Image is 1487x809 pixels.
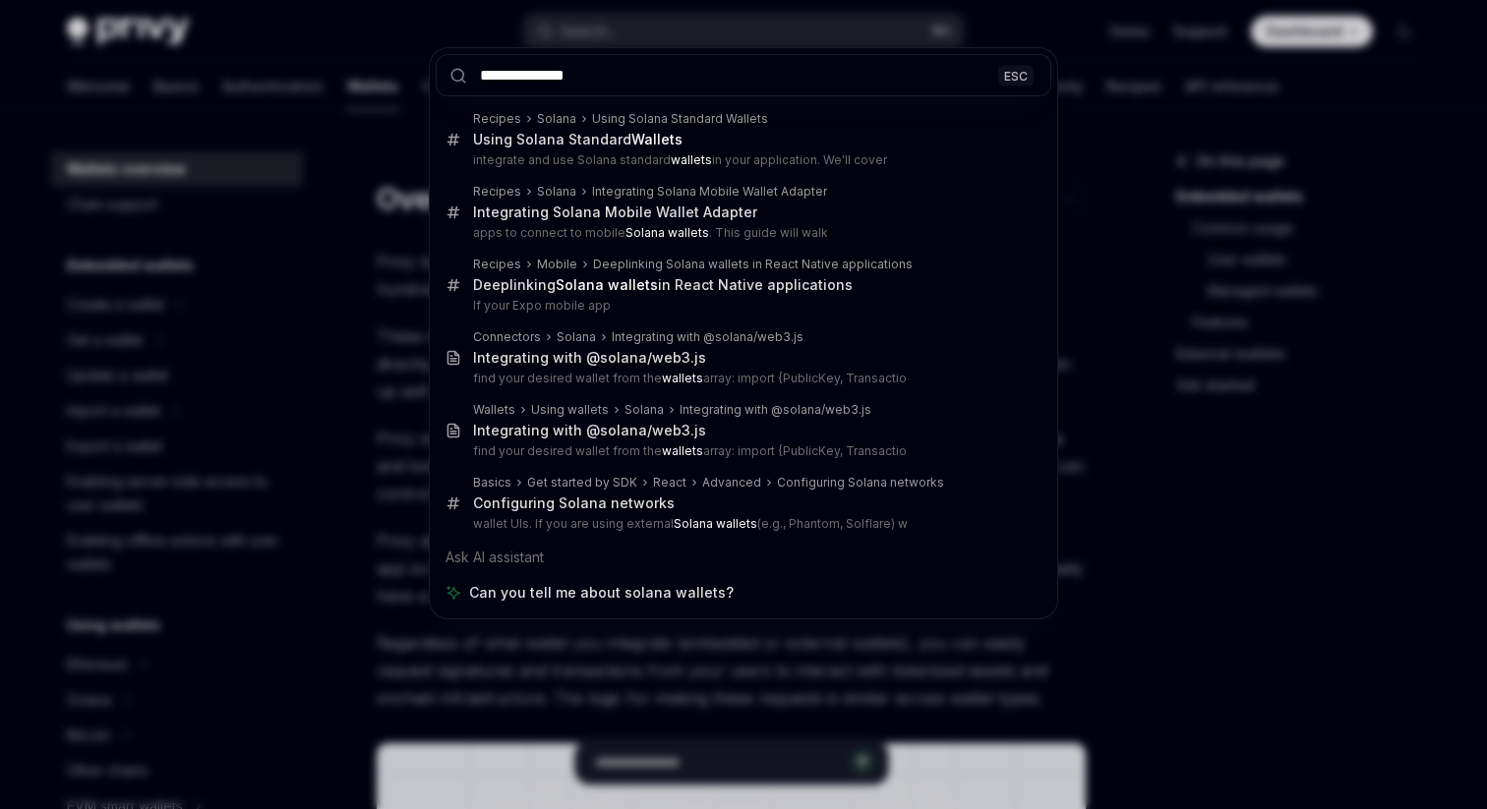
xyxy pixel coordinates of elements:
div: Solana [537,184,576,200]
p: find your desired wallet from the array: import {PublicKey, Transactio [473,371,1010,386]
b: wallets [671,152,712,167]
div: Using wallets [531,402,609,418]
div: Deeplinking in React Native applications [473,276,853,294]
b: Wallets [631,131,683,147]
div: Integrating Solana Mobile Wallet Adapter [473,203,757,221]
div: Configuring Solana networks [777,475,944,491]
div: Solana [557,329,596,345]
div: Mobile [537,257,577,272]
p: find your desired wallet from the array: import {PublicKey, Transactio [473,443,1010,459]
div: Deeplinking Solana wallets in React Native applications [593,257,913,272]
b: wallets [662,371,703,385]
div: Integrating with @solana/web3.js [680,402,871,418]
div: Using Solana Standard Wallets [592,111,768,127]
b: Solana wallets [625,225,709,240]
div: Integrating Solana Mobile Wallet Adapter [592,184,827,200]
div: Integrating with @solana/web3.js [473,349,706,367]
div: Basics [473,475,511,491]
b: wallets [662,443,703,458]
div: Recipes [473,184,521,200]
div: Recipes [473,257,521,272]
div: Using Solana Standard [473,131,683,148]
div: Wallets [473,402,515,418]
div: Get started by SDK [527,475,637,491]
b: Solana wallets [674,516,757,531]
div: Ask AI assistant [436,540,1051,575]
div: Recipes [473,111,521,127]
div: Connectors [473,329,541,345]
div: Advanced [702,475,761,491]
div: Integrating with @solana/web3.js [612,329,803,345]
p: apps to connect to mobile . This guide will walk [473,225,1010,241]
p: wallet UIs. If you are using external (e.g., Phantom, Solflare) w [473,516,1010,532]
p: integrate and use Solana standard in your application. We'll cover [473,152,1010,168]
p: If your Expo mobile app [473,298,1010,314]
div: Solana [625,402,664,418]
div: Integrating with @solana/web3.js [473,422,706,439]
div: React [653,475,686,491]
div: Solana [537,111,576,127]
div: Configuring Solana networks [473,494,675,512]
b: Solana wallets [556,276,658,293]
div: ESC [998,65,1034,86]
span: Can you tell me about solana wallets? [469,583,734,603]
